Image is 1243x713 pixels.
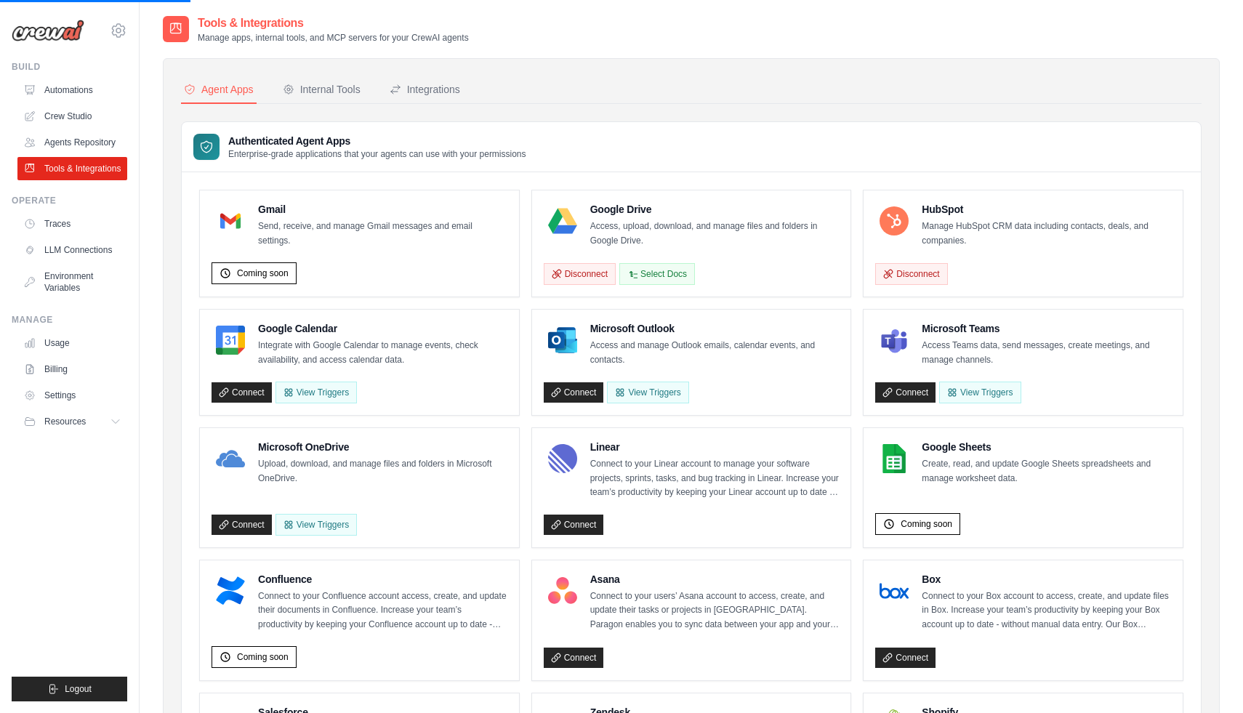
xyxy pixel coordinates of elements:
[880,206,909,235] img: HubSpot Logo
[939,382,1021,403] : View Triggers
[258,440,507,454] h4: Microsoft OneDrive
[258,457,507,486] p: Upload, download, and manage files and folders in Microsoft OneDrive.
[922,457,1171,486] p: Create, read, and update Google Sheets spreadsheets and manage worksheet data.
[198,15,469,32] h2: Tools & Integrations
[590,457,840,500] p: Connect to your Linear account to manage your software projects, sprints, tasks, and bug tracking...
[607,382,688,403] : View Triggers
[17,384,127,407] a: Settings
[12,314,127,326] div: Manage
[548,206,577,235] img: Google Drive Logo
[258,321,507,336] h4: Google Calendar
[922,219,1171,248] p: Manage HubSpot CRM data including contacts, deals, and companies.
[544,515,604,535] a: Connect
[544,382,604,403] a: Connect
[237,267,289,279] span: Coming soon
[17,78,127,102] a: Automations
[590,339,840,367] p: Access and manage Outlook emails, calendar events, and contacts.
[17,358,127,381] a: Billing
[17,331,127,355] a: Usage
[212,515,272,535] a: Connect
[880,326,909,355] img: Microsoft Teams Logo
[181,76,257,104] button: Agent Apps
[216,206,245,235] img: Gmail Logo
[212,382,272,403] a: Connect
[17,238,127,262] a: LLM Connections
[216,326,245,355] img: Google Calendar Logo
[875,382,936,403] a: Connect
[544,648,604,668] a: Connect
[258,219,507,248] p: Send, receive, and manage Gmail messages and email settings.
[922,440,1171,454] h4: Google Sheets
[922,202,1171,217] h4: HubSpot
[65,683,92,695] span: Logout
[544,263,616,285] button: Disconnect
[17,157,127,180] a: Tools & Integrations
[12,61,127,73] div: Build
[258,202,507,217] h4: Gmail
[237,651,289,663] span: Coming soon
[548,444,577,473] img: Linear Logo
[17,265,127,299] a: Environment Variables
[275,514,357,536] : View Triggers
[880,576,909,605] img: Box Logo
[922,589,1171,632] p: Connect to your Box account to access, create, and update files in Box. Increase your team’s prod...
[198,32,469,44] p: Manage apps, internal tools, and MCP servers for your CrewAI agents
[590,440,840,454] h4: Linear
[548,326,577,355] img: Microsoft Outlook Logo
[590,219,840,248] p: Access, upload, download, and manage files and folders in Google Drive.
[216,576,245,605] img: Confluence Logo
[901,518,952,530] span: Coming soon
[875,648,936,668] a: Connect
[216,444,245,473] img: Microsoft OneDrive Logo
[619,263,695,285] button: Select Docs
[17,105,127,128] a: Crew Studio
[12,20,84,41] img: Logo
[17,410,127,433] button: Resources
[875,263,947,285] button: Disconnect
[275,382,357,403] button: View Triggers
[184,82,254,97] div: Agent Apps
[922,339,1171,367] p: Access Teams data, send messages, create meetings, and manage channels.
[390,82,460,97] div: Integrations
[590,572,840,587] h4: Asana
[12,677,127,701] button: Logout
[258,339,507,367] p: Integrate with Google Calendar to manage events, check availability, and access calendar data.
[44,416,86,427] span: Resources
[258,589,507,632] p: Connect to your Confluence account access, create, and update their documents in Confluence. Incr...
[922,572,1171,587] h4: Box
[590,202,840,217] h4: Google Drive
[880,444,909,473] img: Google Sheets Logo
[283,82,361,97] div: Internal Tools
[228,134,526,148] h3: Authenticated Agent Apps
[280,76,363,104] button: Internal Tools
[258,572,507,587] h4: Confluence
[590,321,840,336] h4: Microsoft Outlook
[17,212,127,235] a: Traces
[548,576,577,605] img: Asana Logo
[228,148,526,160] p: Enterprise-grade applications that your agents can use with your permissions
[922,321,1171,336] h4: Microsoft Teams
[387,76,463,104] button: Integrations
[17,131,127,154] a: Agents Repository
[12,195,127,206] div: Operate
[590,589,840,632] p: Connect to your users’ Asana account to access, create, and update their tasks or projects in [GE...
